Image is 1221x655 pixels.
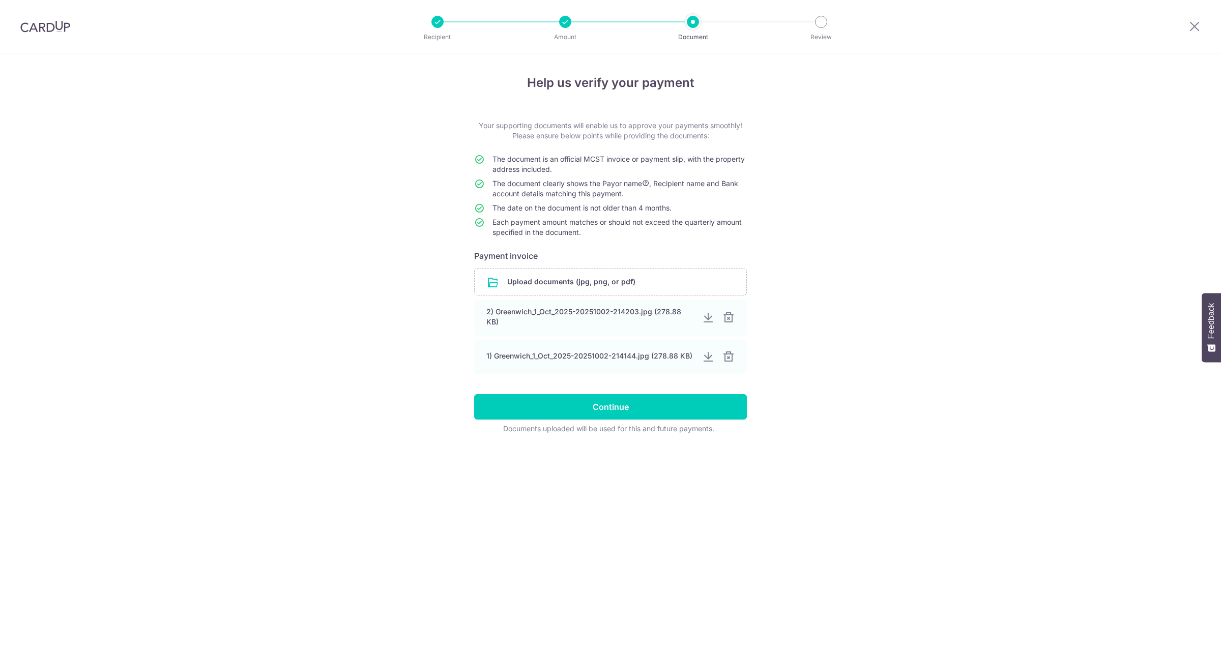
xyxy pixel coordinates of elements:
[492,218,742,236] span: Each payment amount matches or should not exceed the quarterly amount specified in the document.
[400,32,475,42] p: Recipient
[1207,303,1216,339] span: Feedback
[492,155,745,173] span: The document is an official MCST invoice or payment slip, with the property address included.
[783,32,859,42] p: Review
[492,179,738,198] span: The document clearly shows the Payor name , Recipient name and Bank account details matching this...
[474,121,747,141] p: Your supporting documents will enable us to approve your payments smoothly! Please ensure below p...
[1202,293,1221,362] button: Feedback - Show survey
[492,203,672,212] span: The date on the document is not older than 4 months.
[20,20,70,33] img: CardUp
[486,351,694,361] div: 1) Greenwich_1_Oct_2025-20251002-214144.jpg (278.88 KB)
[528,32,603,42] p: Amount
[655,32,731,42] p: Document
[474,74,747,92] h4: Help us verify your payment
[474,394,747,420] input: Continue
[474,424,743,434] div: Documents uploaded will be used for this and future payments.
[474,250,747,262] h6: Payment invoice
[486,307,694,327] div: 2) Greenwich_1_Oct_2025-20251002-214203.jpg (278.88 KB)
[474,268,747,295] div: Upload documents (jpg, png, or pdf)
